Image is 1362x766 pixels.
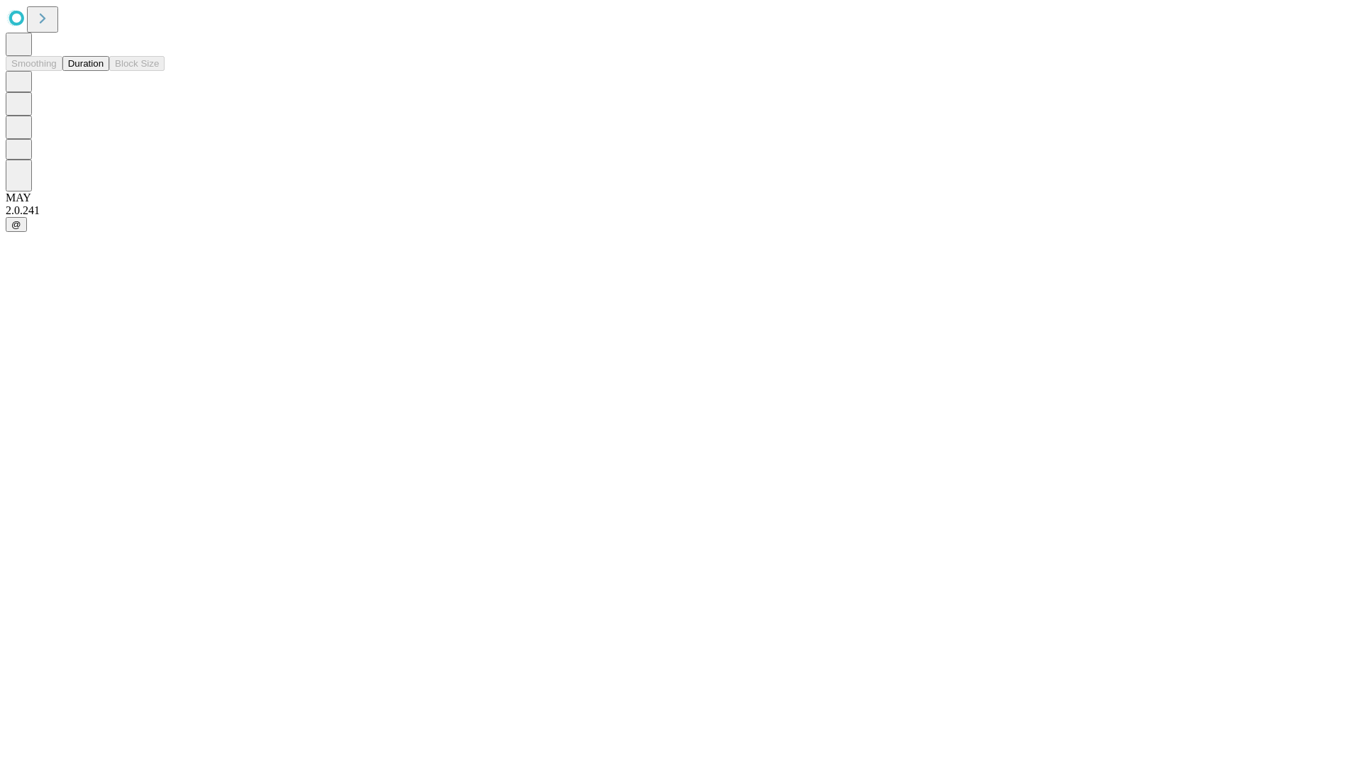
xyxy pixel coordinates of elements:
button: Block Size [109,56,165,71]
button: @ [6,217,27,232]
div: MAY [6,191,1356,204]
span: @ [11,219,21,230]
div: 2.0.241 [6,204,1356,217]
button: Smoothing [6,56,62,71]
button: Duration [62,56,109,71]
